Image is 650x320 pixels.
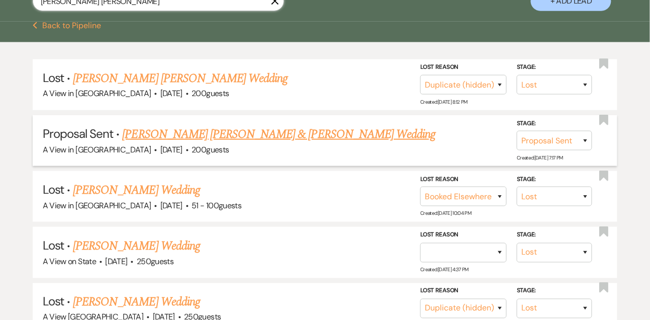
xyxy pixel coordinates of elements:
[43,237,64,253] span: Lost
[517,230,592,241] label: Stage:
[73,69,288,88] a: [PERSON_NAME] [PERSON_NAME] Wedding
[517,174,592,185] label: Stage:
[420,62,507,73] label: Lost Reason
[137,256,173,267] span: 250 guests
[105,256,127,267] span: [DATE]
[73,181,200,199] a: [PERSON_NAME] Wedding
[160,88,182,99] span: [DATE]
[73,237,200,255] a: [PERSON_NAME] Wedding
[517,118,592,129] label: Stage:
[73,293,200,311] a: [PERSON_NAME] Wedding
[43,70,64,86] span: Lost
[43,182,64,197] span: Lost
[420,174,507,185] label: Lost Reason
[43,256,96,267] span: A View on State
[33,22,102,30] button: Back to Pipeline
[192,144,229,155] span: 200 guests
[517,62,592,73] label: Stage:
[160,200,182,211] span: [DATE]
[420,230,507,241] label: Lost Reason
[43,88,151,99] span: A View in [GEOGRAPHIC_DATA]
[517,154,563,161] span: Created: [DATE] 7:17 PM
[192,88,229,99] span: 200 guests
[420,210,471,217] span: Created: [DATE] 10:04 PM
[420,286,507,297] label: Lost Reason
[420,99,468,105] span: Created: [DATE] 8:12 PM
[192,200,241,211] span: 51 - 100 guests
[160,144,182,155] span: [DATE]
[43,294,64,309] span: Lost
[43,200,151,211] span: A View in [GEOGRAPHIC_DATA]
[123,125,436,143] a: [PERSON_NAME] [PERSON_NAME] & [PERSON_NAME] Wedding
[517,286,592,297] label: Stage:
[43,126,114,141] span: Proposal Sent
[43,144,151,155] span: A View in [GEOGRAPHIC_DATA]
[420,266,469,273] span: Created: [DATE] 4:37 PM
